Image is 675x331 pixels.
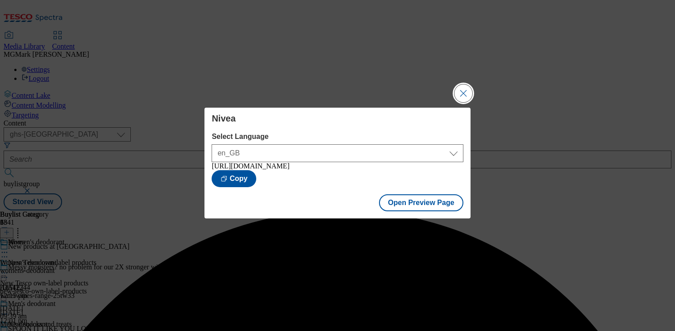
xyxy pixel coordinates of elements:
button: Copy [212,170,256,187]
div: Modal [204,108,470,218]
div: [URL][DOMAIN_NAME] [212,162,463,170]
button: Close Modal [454,84,472,102]
button: Open Preview Page [379,194,463,211]
h4: Nivea [212,113,463,124]
label: Select Language [212,133,463,141]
